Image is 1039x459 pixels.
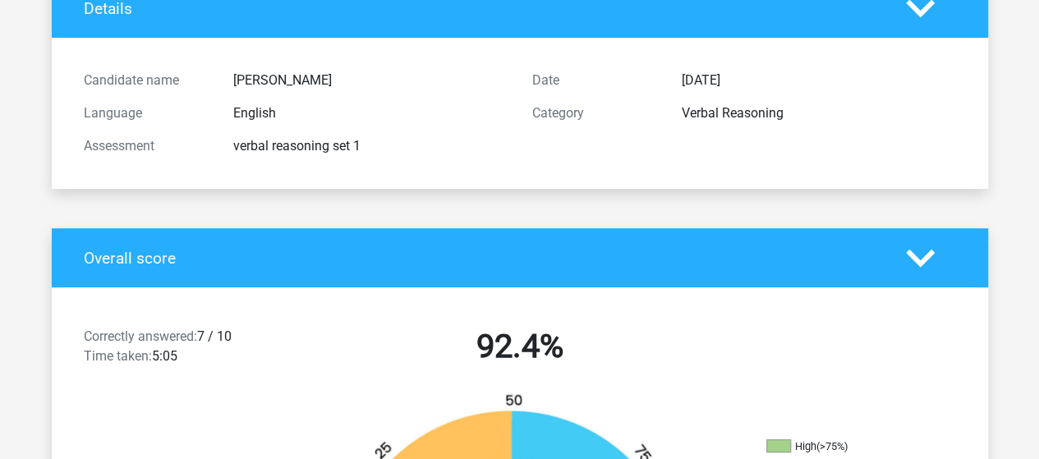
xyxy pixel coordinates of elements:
[520,71,669,90] div: Date
[221,136,520,156] div: verbal reasoning set 1
[84,249,881,268] h4: Overall score
[669,103,968,123] div: Verbal Reasoning
[221,103,520,123] div: English
[669,71,968,90] div: [DATE]
[766,439,931,454] li: High
[816,440,848,452] div: (>75%)
[84,348,152,364] span: Time taken:
[308,327,732,366] h2: 92.4%
[221,71,520,90] div: [PERSON_NAME]
[84,328,197,344] span: Correctly answered:
[71,71,221,90] div: Candidate name
[520,103,669,123] div: Category
[71,103,221,123] div: Language
[71,327,296,373] div: 7 / 10 5:05
[71,136,221,156] div: Assessment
